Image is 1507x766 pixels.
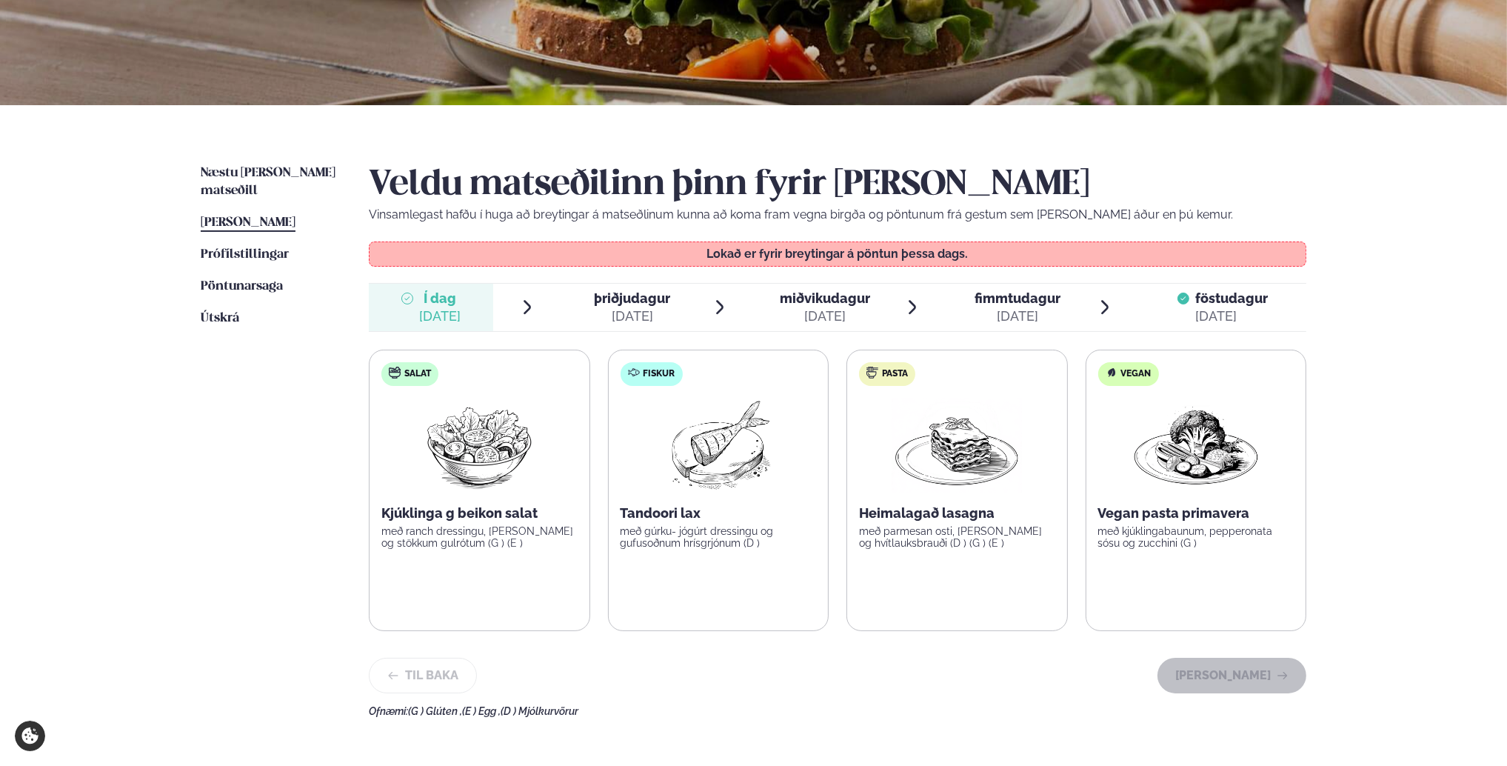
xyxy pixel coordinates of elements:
p: með ranch dressingu, [PERSON_NAME] og stökkum gulrótum (G ) (E ) [381,525,578,549]
p: Tandoori lax [621,504,817,522]
a: Pöntunarsaga [201,278,283,296]
div: Ofnæmi: [369,705,1306,717]
img: salad.svg [389,367,401,379]
span: Vegan [1121,368,1152,380]
div: [DATE] [595,307,671,325]
img: Fish.png [652,398,783,493]
a: Útskrá [201,310,239,327]
p: með parmesan osti, [PERSON_NAME] og hvítlauksbrauði (D ) (G ) (E ) [859,525,1055,549]
p: með gúrku- jógúrt dressingu og gufusoðnum hrísgrjónum (D ) [621,525,817,549]
img: fish.svg [628,367,640,379]
span: (G ) Glúten , [408,705,462,717]
span: Pasta [882,368,908,380]
div: [DATE] [975,307,1060,325]
a: Prófílstillingar [201,246,289,264]
img: Vegan.png [1131,398,1261,493]
span: Í dag [419,290,461,307]
p: Kjúklinga g beikon salat [381,504,578,522]
span: fimmtudagur [975,290,1060,306]
span: (D ) Mjólkurvörur [501,705,578,717]
span: föstudagur [1195,290,1268,306]
a: Næstu [PERSON_NAME] matseðill [201,164,339,200]
a: Cookie settings [15,721,45,751]
p: Lokað er fyrir breytingar á pöntun þessa dags. [384,248,1292,260]
span: Útskrá [201,312,239,324]
button: [PERSON_NAME] [1157,658,1306,693]
span: miðvikudagur [780,290,870,306]
img: Vegan.svg [1106,367,1117,379]
button: Til baka [369,658,477,693]
div: [DATE] [780,307,870,325]
p: með kjúklingabaunum, pepperonata sósu og zucchini (G ) [1098,525,1294,549]
span: Prófílstillingar [201,248,289,261]
span: Pöntunarsaga [201,280,283,293]
p: Vinsamlegast hafðu í huga að breytingar á matseðlinum kunna að koma fram vegna birgða og pöntunum... [369,206,1306,224]
span: Fiskur [644,368,675,380]
div: [DATE] [1195,307,1268,325]
a: [PERSON_NAME] [201,214,295,232]
span: þriðjudagur [595,290,671,306]
img: Salad.png [414,398,545,493]
h2: Veldu matseðilinn þinn fyrir [PERSON_NAME] [369,164,1306,206]
span: [PERSON_NAME] [201,216,295,229]
div: [DATE] [419,307,461,325]
img: pasta.svg [866,367,878,379]
span: (E ) Egg , [462,705,501,717]
span: Salat [404,368,431,380]
img: Lasagna.png [892,398,1022,493]
p: Heimalagað lasagna [859,504,1055,522]
p: Vegan pasta primavera [1098,504,1294,522]
span: Næstu [PERSON_NAME] matseðill [201,167,335,197]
